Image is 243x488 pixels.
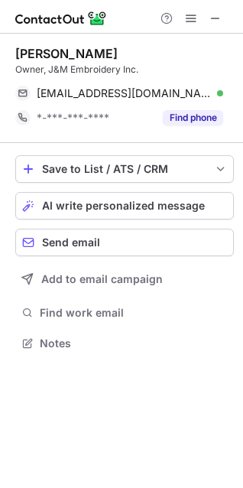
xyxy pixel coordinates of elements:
button: AI write personalized message [15,192,234,220]
img: ContactOut v5.3.10 [15,9,107,28]
span: Add to email campaign [41,273,163,285]
span: AI write personalized message [42,200,205,212]
div: [PERSON_NAME] [15,46,118,61]
button: Notes [15,333,234,354]
span: Send email [42,236,100,249]
button: Find work email [15,302,234,324]
div: Save to List / ATS / CRM [42,163,207,175]
span: [EMAIL_ADDRESS][DOMAIN_NAME] [37,86,212,100]
button: Add to email campaign [15,265,234,293]
span: Find work email [40,306,228,320]
div: Owner, J&M Embroidery Inc. [15,63,234,76]
button: Send email [15,229,234,256]
span: Notes [40,337,228,350]
button: save-profile-one-click [15,155,234,183]
button: Reveal Button [163,110,223,125]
